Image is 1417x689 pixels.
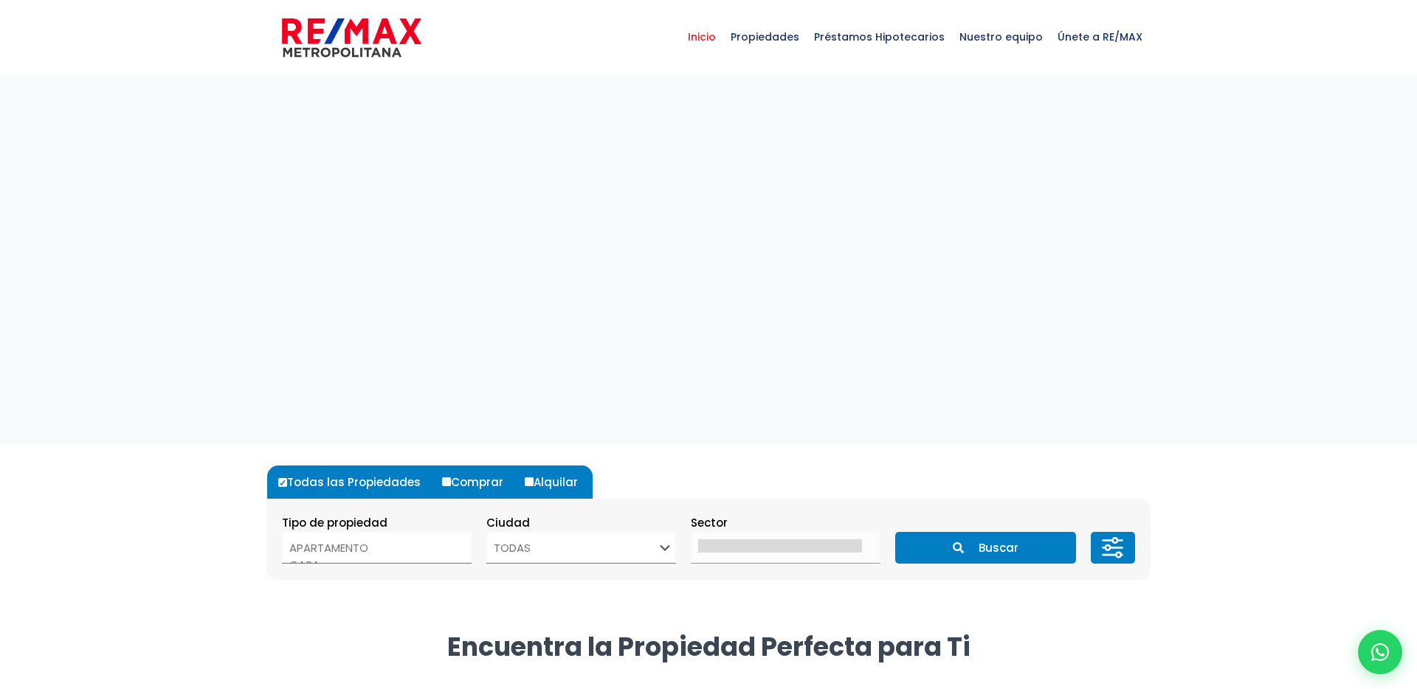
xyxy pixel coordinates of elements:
span: Inicio [680,15,723,59]
label: Alquilar [521,465,593,499]
button: Buscar [895,532,1075,564]
img: remax-metropolitana-logo [282,15,421,60]
option: APARTAMENTO [289,539,453,556]
option: CASA [289,556,453,573]
span: Tipo de propiedad [282,515,387,530]
span: Propiedades [723,15,807,59]
span: Préstamos Hipotecarios [807,15,952,59]
label: Comprar [438,465,518,499]
input: Todas las Propiedades [278,478,287,487]
span: Sector [691,515,728,530]
input: Alquilar [525,477,534,486]
span: Ciudad [486,515,530,530]
span: Nuestro equipo [952,15,1050,59]
strong: Encuentra la Propiedad Perfecta para Ti [447,629,970,665]
span: Únete a RE/MAX [1050,15,1150,59]
input: Comprar [442,477,451,486]
label: Todas las Propiedades [275,465,435,499]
